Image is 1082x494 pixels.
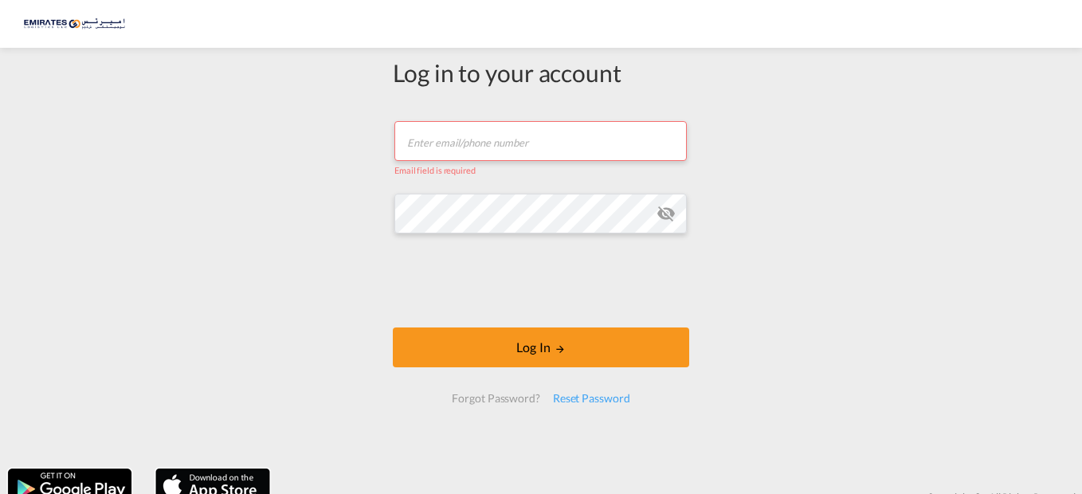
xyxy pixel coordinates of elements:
[394,121,687,161] input: Enter email/phone number
[547,384,637,413] div: Reset Password
[420,249,662,312] iframe: reCAPTCHA
[393,56,689,89] div: Log in to your account
[394,165,476,175] span: Email field is required
[657,204,676,223] md-icon: icon-eye-off
[393,327,689,367] button: LOGIN
[24,6,131,42] img: c67187802a5a11ec94275b5db69a26e6.png
[445,384,546,413] div: Forgot Password?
